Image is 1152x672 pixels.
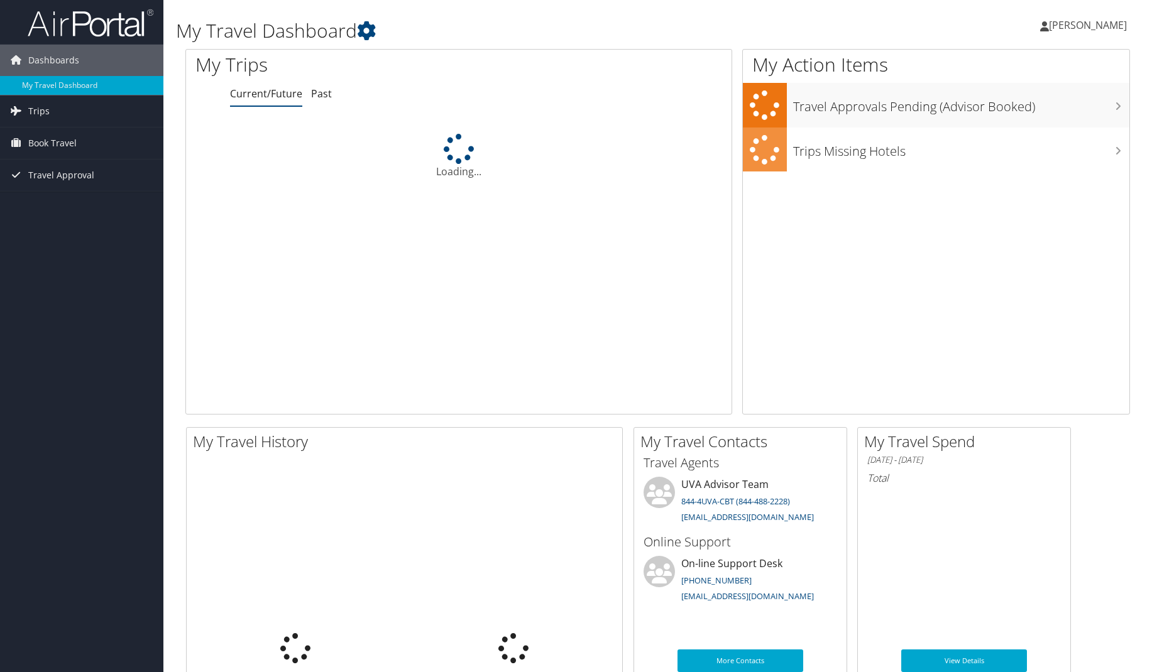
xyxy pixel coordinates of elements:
[637,556,843,607] li: On-line Support Desk
[1049,18,1127,32] span: [PERSON_NAME]
[176,18,818,44] h1: My Travel Dashboard
[867,471,1061,485] h6: Total
[640,431,847,452] h2: My Travel Contacts
[864,431,1070,452] h2: My Travel Spend
[230,87,302,100] a: Current/Future
[186,134,732,179] div: Loading...
[1040,6,1139,44] a: [PERSON_NAME]
[681,496,790,507] a: 844-4UVA-CBT (844-488-2228)
[193,431,622,452] h2: My Travel History
[743,83,1130,127] a: Travel Approvals Pending (Advisor Booked)
[681,590,814,602] a: [EMAIL_ADDRESS][DOMAIN_NAME]
[644,454,837,472] h3: Travel Agents
[867,454,1061,466] h6: [DATE] - [DATE]
[793,136,1130,160] h3: Trips Missing Hotels
[743,51,1130,78] h1: My Action Items
[195,51,495,78] h1: My Trips
[28,127,77,159] span: Book Travel
[28,95,50,127] span: Trips
[28,160,94,191] span: Travel Approval
[637,477,843,528] li: UVA Advisor Team
[311,87,332,100] a: Past
[743,127,1130,172] a: Trips Missing Hotels
[28,45,79,76] span: Dashboards
[793,92,1130,116] h3: Travel Approvals Pending (Advisor Booked)
[681,575,752,586] a: [PHONE_NUMBER]
[28,8,153,38] img: airportal-logo.png
[681,511,814,523] a: [EMAIL_ADDRESS][DOMAIN_NAME]
[644,533,837,551] h3: Online Support
[901,649,1027,672] a: View Details
[677,649,803,672] a: More Contacts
